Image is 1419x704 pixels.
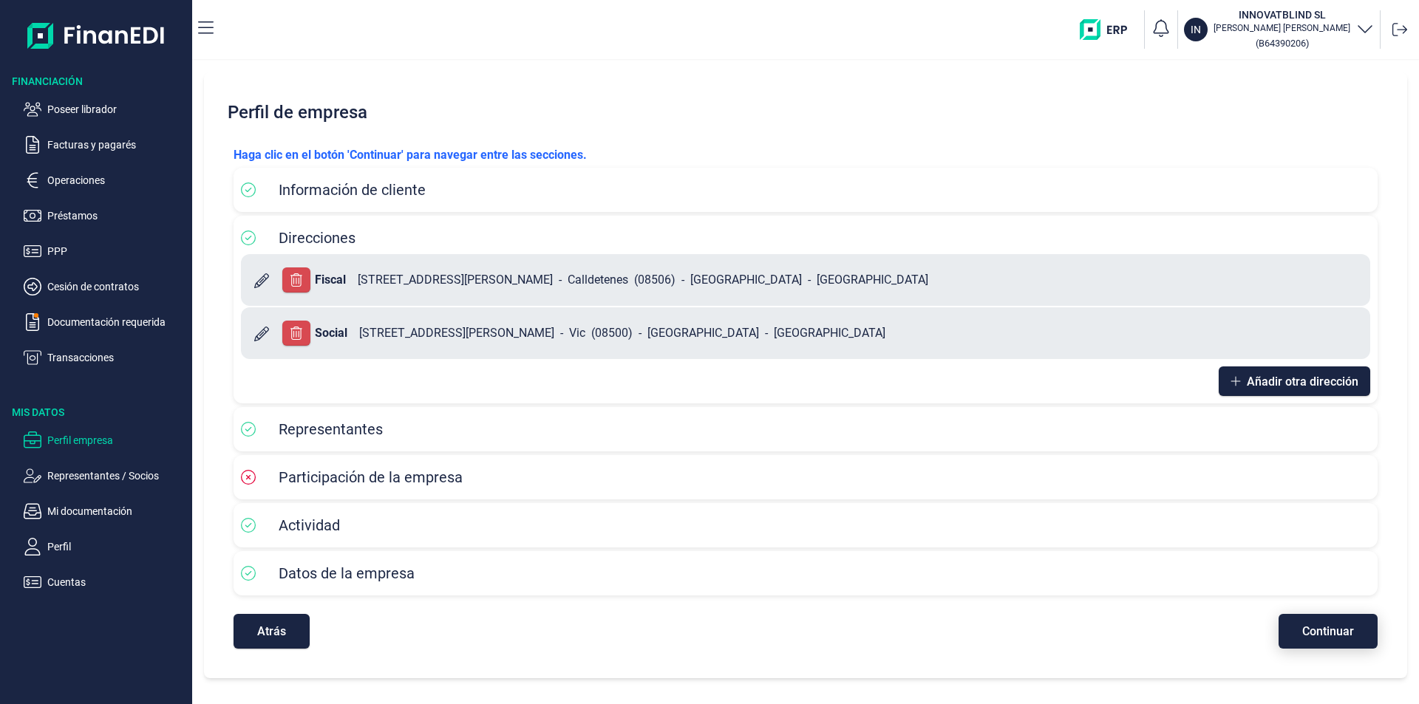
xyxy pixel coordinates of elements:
[1080,19,1138,40] img: erp
[560,324,563,342] span: -
[279,468,463,486] span: Participación de la empresa
[315,326,347,340] b: Social
[24,467,186,485] button: Representantes / Socios
[279,420,383,438] span: Representantes
[47,278,186,295] p: Cesión de contratos
[279,516,340,534] span: Actividad
[634,271,676,289] span: ( 08506 )
[24,278,186,295] button: Cesión de contratos
[1247,376,1358,387] span: Añadir otra dirección
[359,324,554,342] span: [STREET_ADDRESS][PERSON_NAME]
[1184,7,1374,52] button: ININNOVATBLIND SL[PERSON_NAME] [PERSON_NAME](B64390206)
[681,271,684,289] span: -
[24,538,186,556] button: Perfil
[24,313,186,331] button: Documentación requerida
[1191,22,1201,37] p: IN
[690,271,802,289] span: [GEOGRAPHIC_DATA]
[559,271,562,289] span: -
[47,502,186,520] p: Mi documentación
[569,324,585,342] span: Vic
[24,573,186,591] button: Cuentas
[47,467,186,485] p: Representantes / Socios
[24,502,186,520] button: Mi documentación
[765,324,768,342] span: -
[47,573,186,591] p: Cuentas
[24,431,186,449] button: Perfil empresa
[234,146,1378,164] p: Haga clic en el botón 'Continuar' para navegar entre las secciones.
[27,12,166,59] img: Logo de aplicación
[24,171,186,189] button: Operaciones
[47,349,186,366] p: Transacciones
[774,324,885,342] span: [GEOGRAPHIC_DATA]
[591,324,633,342] span: ( 08500 )
[47,538,186,556] p: Perfil
[1256,38,1309,49] small: Copiar cif
[817,271,928,289] span: [GEOGRAPHIC_DATA]
[222,90,1389,134] h2: Perfil de empresa
[358,271,553,289] span: [STREET_ADDRESS][PERSON_NAME]
[47,431,186,449] p: Perfil empresa
[1302,626,1354,637] span: Continuar
[568,271,628,289] span: Calldetenes
[47,171,186,189] p: Operaciones
[47,207,186,225] p: Préstamos
[279,564,415,582] span: Datos de la empresa
[47,313,186,331] p: Documentación requerida
[24,136,186,154] button: Facturas y pagarés
[1279,614,1378,649] button: Continuar
[257,626,286,637] span: Atrás
[24,207,186,225] button: Préstamos
[24,100,186,118] button: Poseer librador
[315,273,346,287] b: Fiscal
[647,324,759,342] span: [GEOGRAPHIC_DATA]
[1219,366,1370,396] button: Añadir otra dirección
[279,229,355,247] span: Direcciones
[808,271,811,289] span: -
[24,349,186,366] button: Transacciones
[47,242,186,260] p: PPP
[639,324,642,342] span: -
[1214,7,1350,22] h3: INNOVATBLIND SL
[279,181,426,199] span: Información de cliente
[1214,22,1350,34] p: [PERSON_NAME] [PERSON_NAME]
[234,614,310,649] button: Atrás
[47,100,186,118] p: Poseer librador
[24,242,186,260] button: PPP
[47,136,186,154] p: Facturas y pagarés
